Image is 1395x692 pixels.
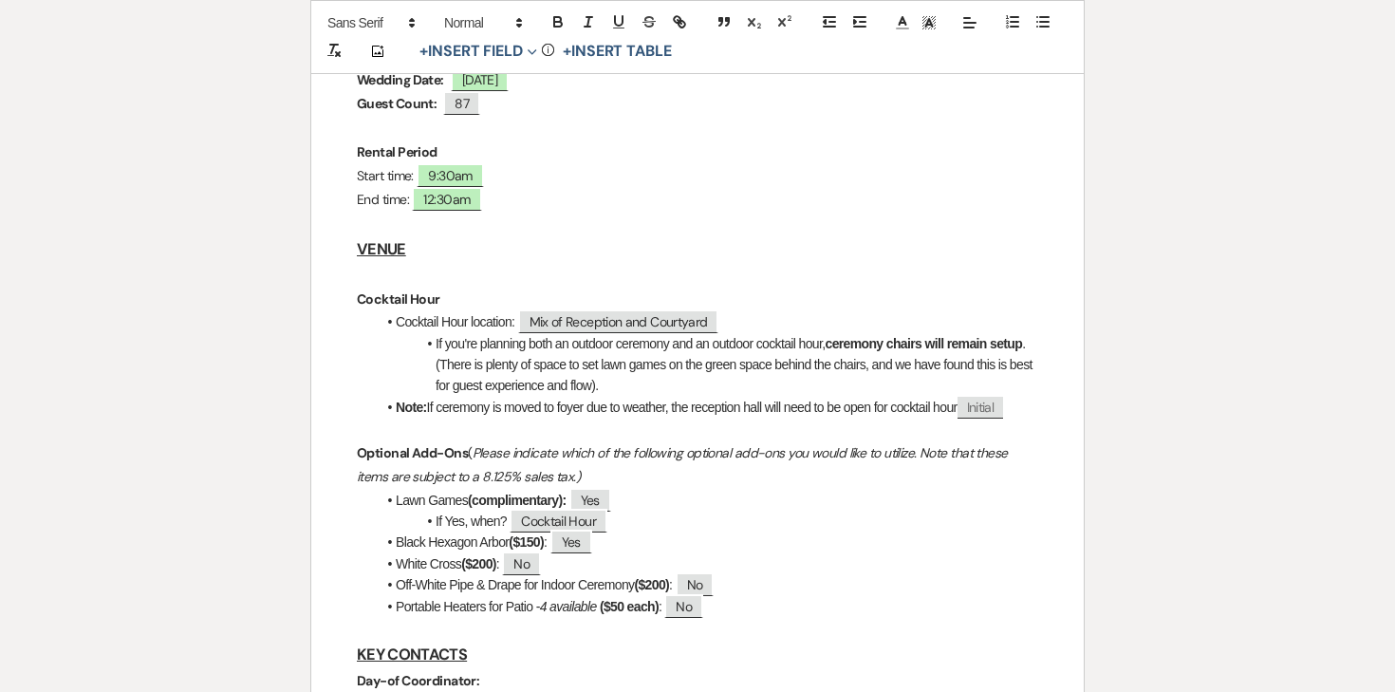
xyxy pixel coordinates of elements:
strong: Wedding Date: [357,71,444,88]
strong: Rental Period [357,143,437,160]
span: Mix of Reception and Courtyard [518,309,719,333]
li: Black Hexagon Arbor : [376,532,1038,552]
span: Yes [550,530,592,553]
span: + [419,44,428,59]
strong: Day-of Coordinator: [357,672,479,689]
li: Portable Heaters for Patio - : [376,596,1038,617]
strong: ($50 each) [600,599,659,614]
span: Yes [569,488,611,512]
span: Initial [958,397,1004,419]
span: Alignment [957,11,983,34]
strong: Guest Count: [357,95,437,112]
li: Off-White Pipe & Drape for Indoor Ceremony : [376,574,1038,595]
button: Insert Field [413,40,544,63]
button: +Insert Table [556,40,679,63]
span: No [664,594,703,618]
span: 12:30am [412,187,481,211]
p: ( [357,441,1038,489]
span: Cocktail Hour [510,509,607,533]
u: VENUE [357,239,406,259]
strong: ($200) [634,577,669,592]
span: No [676,572,715,596]
em: 4 available [540,599,597,614]
strong: Note: [396,400,427,415]
li: If ceremony is moved to foyer due to weather, the reception hall will need to be open for cocktai... [376,397,1038,418]
span: Text Background Color [916,11,942,34]
span: Header Formats [436,11,529,34]
strong: ceremony chairs will remain setup [825,336,1022,351]
li: White Cross : [376,553,1038,574]
span: [DATE] [451,67,510,91]
strong: Optional Add-Ons [357,444,468,461]
li: If Yes, when? [376,511,1038,532]
li: If you're planning both an outdoor ceremony and an outdoor cocktail hour, . (There is plenty of s... [376,333,1038,397]
li: Cocktail Hour location: [376,311,1038,332]
span: + [563,44,571,59]
em: Please indicate which of the following optional add-ons you would like to utilize. Note that thes... [357,444,1011,485]
strong: ($150) [509,534,544,550]
span: 87 [443,91,480,115]
li: Lawn Games [376,490,1038,511]
strong: (complimentary): [468,493,566,508]
span: Text Color [889,11,916,34]
strong: ($200) [461,556,496,571]
p: Start time: [357,164,1038,188]
u: KEY CONTACTS [357,645,467,664]
p: End time: [357,188,1038,212]
strong: Cocktail Hour [357,290,440,308]
span: No [502,552,541,575]
span: 9:30am [417,163,484,187]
